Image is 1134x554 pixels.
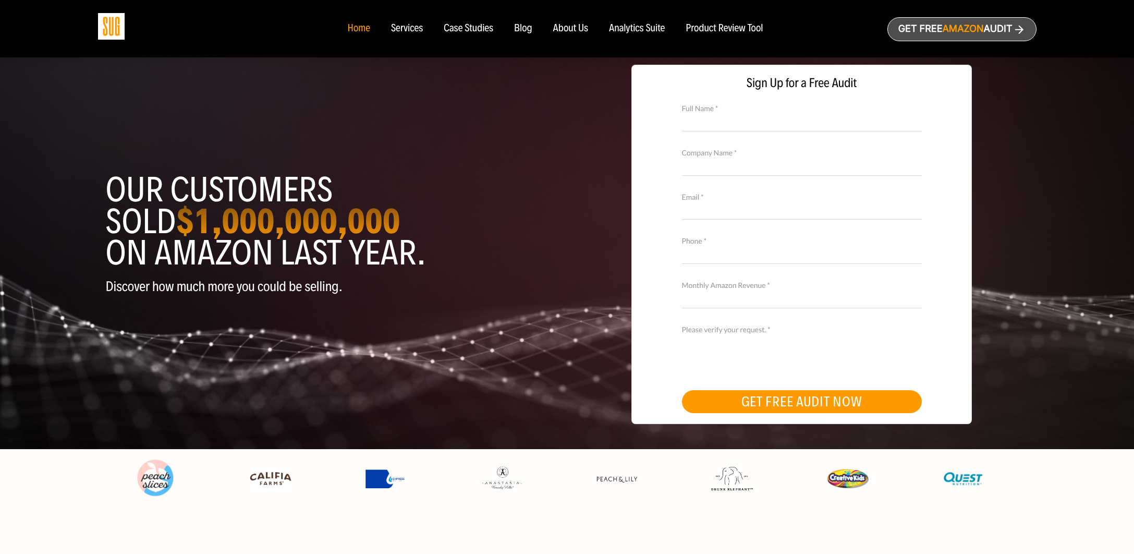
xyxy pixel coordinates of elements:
input: Full Name * [682,113,922,131]
label: Please verify your request. * [682,324,922,335]
input: Email * [682,201,922,220]
input: Company Name * [682,157,922,175]
p: Discover how much more you could be selling. [106,279,559,294]
a: Analytics Suite [609,23,665,34]
img: Creative Kids [827,469,869,488]
label: Company Name * [682,147,922,159]
img: Peach Slices [135,457,176,499]
label: Monthly Amazon Revenue * [682,280,922,291]
label: Email * [682,191,922,203]
iframe: reCAPTCHA [682,334,840,375]
input: Contact Number * [682,246,922,264]
button: GET FREE AUDIT NOW [682,390,922,413]
h1: Our customers sold on Amazon last year. [106,174,559,269]
img: Anastasia Beverly Hills [481,466,522,491]
img: Sug [98,13,125,40]
strong: $1,000,000,000 [176,200,400,243]
span: Sign Up for a Free Audit [642,76,961,91]
input: Monthly Amazon Revenue * [682,290,922,308]
a: Home [347,23,370,34]
label: Phone * [682,235,922,247]
a: About Us [553,23,589,34]
img: Drunk Elephant [711,467,753,491]
label: Full Name * [682,103,922,114]
img: Quest Nutriton [942,468,984,490]
a: Get freeAmazonAudit [887,17,1037,41]
img: Califia Farms [250,468,291,490]
img: Peach & Lily [596,476,638,483]
a: Case Studies [444,23,493,34]
a: Product Review Tool [686,23,763,34]
a: Services [391,23,423,34]
a: Blog [514,23,532,34]
img: Express Water [365,469,407,488]
span: Amazon [942,23,983,34]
